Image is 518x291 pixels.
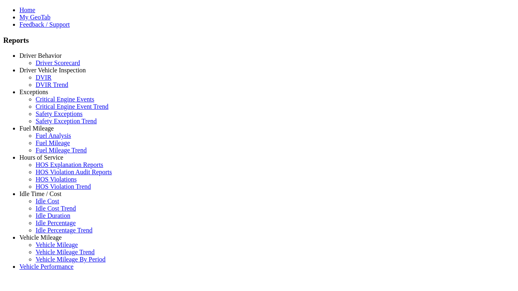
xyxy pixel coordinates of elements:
a: Exceptions [19,89,48,95]
a: Vehicle Performance [19,263,74,270]
a: Fuel Analysis [36,132,71,139]
a: Idle Percentage [36,219,76,226]
a: Vehicle Mileage [19,234,62,241]
a: Feedback / Support [19,21,70,28]
a: Safety Exceptions [36,110,83,117]
a: Idle Duration [36,212,70,219]
a: DVIR [36,74,51,81]
a: Idle Cost [36,198,59,205]
a: Vehicle Mileage By Period [36,256,106,263]
a: Fuel Mileage Trend [36,147,87,154]
a: Driver Scorecard [36,59,80,66]
a: Driver Behavior [19,52,62,59]
a: Idle Time / Cost [19,190,62,197]
a: Critical Engine Event Trend [36,103,108,110]
a: Driver Vehicle Inspection [19,67,86,74]
h3: Reports [3,36,515,45]
a: My GeoTab [19,14,51,21]
a: Idle Percentage Trend [36,227,92,234]
a: HOS Explanation Reports [36,161,103,168]
a: Idle Cost Trend [36,205,76,212]
a: Fuel Mileage [36,139,70,146]
a: Vehicle Mileage [36,241,78,248]
a: Home [19,6,35,13]
a: HOS Violation Audit Reports [36,169,112,175]
a: Fuel Mileage [19,125,54,132]
a: Critical Engine Events [36,96,94,103]
a: HOS Violations [36,176,76,183]
a: Hours of Service [19,154,63,161]
a: Vehicle Mileage Trend [36,249,95,255]
a: DVIR Trend [36,81,68,88]
a: Safety Exception Trend [36,118,97,124]
a: HOS Violation Trend [36,183,91,190]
